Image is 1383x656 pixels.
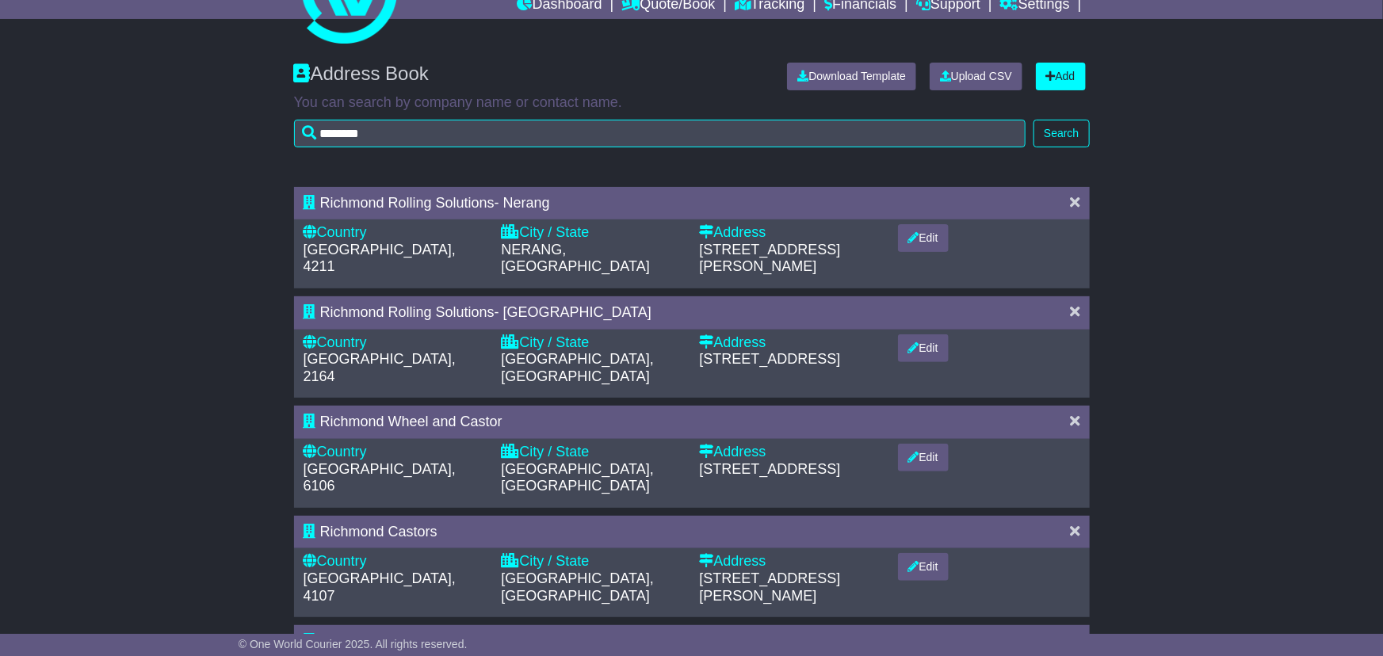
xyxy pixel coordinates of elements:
div: Country [304,334,486,352]
span: [GEOGRAPHIC_DATA], [GEOGRAPHIC_DATA] [502,570,654,604]
span: [STREET_ADDRESS] [700,461,841,477]
button: Edit [898,334,949,362]
button: Edit [898,444,949,471]
a: Add [1036,63,1086,90]
div: Address Book [286,63,776,90]
span: [STREET_ADDRESS][PERSON_NAME] [700,570,841,604]
div: City / State [502,334,684,352]
button: Edit [898,553,949,581]
span: Richmond Castors [320,524,437,540]
button: Search [1033,120,1089,147]
a: Upload CSV [930,63,1022,90]
span: [GEOGRAPHIC_DATA], 4107 [304,570,456,604]
span: [GEOGRAPHIC_DATA], 4211 [304,242,456,275]
span: [GEOGRAPHIC_DATA], [GEOGRAPHIC_DATA] [502,351,654,384]
span: [GEOGRAPHIC_DATA], 6106 [304,461,456,494]
div: City / State [502,224,684,242]
div: Country [304,444,486,461]
div: City / State [502,444,684,461]
span: [STREET_ADDRESS] [700,351,841,367]
div: Country [304,553,486,570]
span: Richmond Rolling Solutions- [GEOGRAPHIC_DATA] [320,304,651,320]
span: NERANG, [GEOGRAPHIC_DATA] [502,242,650,275]
span: [STREET_ADDRESS][PERSON_NAME] [700,242,841,275]
a: Download Template [787,63,916,90]
div: City / State [502,553,684,570]
span: Richmond Rolling Solutions- Nerang [320,195,550,211]
div: Country [304,224,486,242]
span: [GEOGRAPHIC_DATA], 2164 [304,351,456,384]
div: Address [700,553,882,570]
span: Richmond Wheel and Castor [320,414,502,429]
span: [GEOGRAPHIC_DATA], [GEOGRAPHIC_DATA] [502,461,654,494]
button: Edit [898,224,949,252]
p: You can search by company name or contact name. [294,94,1090,112]
div: Address [700,444,882,461]
div: Address [700,334,882,352]
span: © One World Courier 2025. All rights reserved. [239,638,468,650]
div: Address [700,224,882,242]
